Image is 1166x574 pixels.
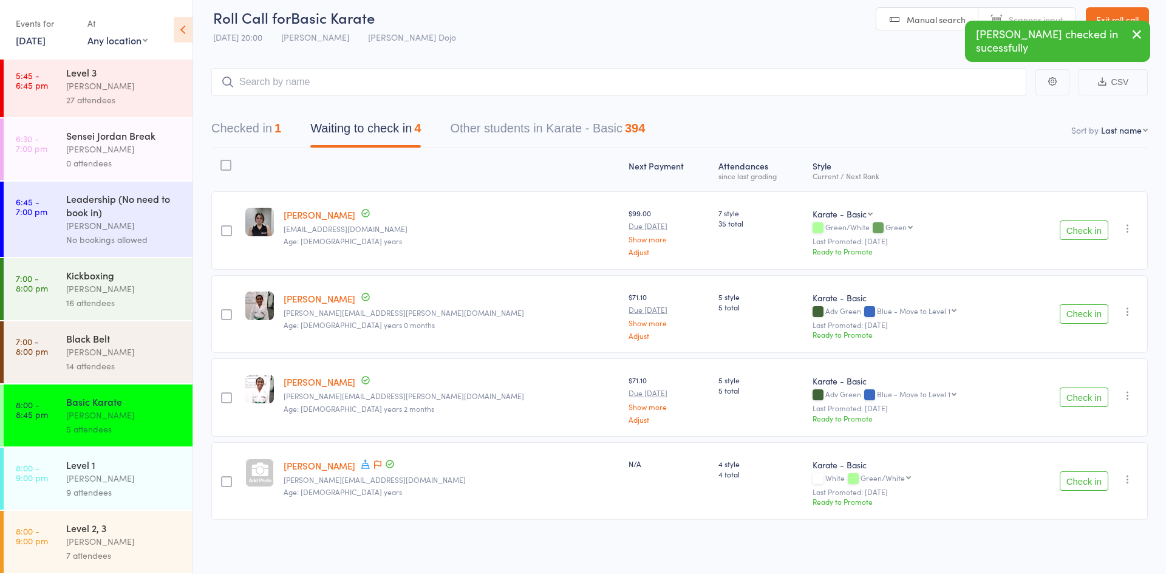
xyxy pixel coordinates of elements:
[813,172,1015,180] div: Current / Next Rank
[629,292,709,340] div: $71.10
[1079,69,1148,95] button: CSV
[1060,388,1108,407] button: Check in
[907,13,966,26] span: Manual search
[66,79,182,93] div: [PERSON_NAME]
[66,471,182,485] div: [PERSON_NAME]
[718,218,802,228] span: 35 total
[291,7,375,27] span: Basic Karate
[861,474,905,482] div: Green/White
[284,459,355,472] a: [PERSON_NAME]
[4,118,193,180] a: 6:30 -7:00 pmSensei Jordan Break[PERSON_NAME]0 attendees
[66,332,182,345] div: Black Belt
[66,66,182,79] div: Level 3
[813,413,1015,423] div: Ready to Promote
[629,306,709,314] small: Due [DATE]
[718,375,802,385] span: 5 style
[245,375,274,403] img: image1742287783.png
[281,31,349,43] span: [PERSON_NAME]
[213,7,291,27] span: Roll Call for
[284,375,355,388] a: [PERSON_NAME]
[66,192,182,219] div: Leadership (No need to book in)
[813,329,1015,340] div: Ready to Promote
[714,154,807,186] div: Atten­dances
[245,208,274,236] img: image1693990636.png
[629,389,709,397] small: Due [DATE]
[629,235,709,243] a: Show more
[1009,13,1063,26] span: Scanner input
[66,282,182,296] div: [PERSON_NAME]
[66,422,182,436] div: 5 attendees
[16,463,48,482] time: 8:00 - 9:00 pm
[66,458,182,471] div: Level 1
[213,31,262,43] span: [DATE] 20:00
[66,485,182,499] div: 9 attendees
[16,273,48,293] time: 7:00 - 8:00 pm
[965,21,1150,62] div: [PERSON_NAME] checked in sucessfully
[718,302,802,312] span: 5 total
[211,68,1026,96] input: Search by name
[718,469,802,479] span: 4 total
[813,488,1015,496] small: Last Promoted: [DATE]
[624,154,714,186] div: Next Payment
[87,33,148,47] div: Any location
[813,246,1015,256] div: Ready to Promote
[1086,7,1149,32] a: Exit roll call
[368,31,456,43] span: [PERSON_NAME] Dojo
[274,121,281,135] div: 1
[629,375,709,423] div: $71.10
[629,332,709,340] a: Adjust
[66,219,182,233] div: [PERSON_NAME]
[284,208,355,221] a: [PERSON_NAME]
[284,236,402,246] span: Age: [DEMOGRAPHIC_DATA] years
[625,121,645,135] div: 394
[66,408,182,422] div: [PERSON_NAME]
[629,208,709,256] div: $99.00
[813,474,1015,484] div: White
[284,487,402,497] span: Age: [DEMOGRAPHIC_DATA] years
[629,415,709,423] a: Adjust
[450,115,645,148] button: Other students in Karate - Basic394
[629,403,709,411] a: Show more
[718,208,802,218] span: 7 style
[66,129,182,142] div: Sensei Jordan Break
[4,321,193,383] a: 7:00 -8:00 pmBlack Belt[PERSON_NAME]14 attendees
[16,400,48,419] time: 8:00 - 8:45 pm
[629,459,709,469] div: N/A
[66,142,182,156] div: [PERSON_NAME]
[813,321,1015,329] small: Last Promoted: [DATE]
[813,237,1015,245] small: Last Promoted: [DATE]
[66,345,182,359] div: [PERSON_NAME]
[813,208,867,220] div: Karate - Basic
[808,154,1020,186] div: Style
[629,248,709,256] a: Adjust
[1060,304,1108,324] button: Check in
[245,292,274,320] img: image1742287795.png
[4,182,193,257] a: 6:45 -7:00 pmLeadership (No need to book in)[PERSON_NAME]No bookings allowed
[1060,220,1108,240] button: Check in
[877,307,950,315] div: Blue - Move to Level 1
[1071,124,1099,136] label: Sort by
[813,307,1015,317] div: Adv Green
[87,13,148,33] div: At
[16,13,75,33] div: Events for
[66,359,182,373] div: 14 attendees
[629,222,709,230] small: Due [DATE]
[66,268,182,282] div: Kickboxing
[16,197,47,216] time: 6:45 - 7:00 pm
[284,225,619,233] small: arancibian121@gmail.com
[4,384,193,446] a: 8:00 -8:45 pmBasic Karate[PERSON_NAME]5 attendees
[813,404,1015,412] small: Last Promoted: [DATE]
[16,70,48,90] time: 5:45 - 6:45 pm
[284,292,355,305] a: [PERSON_NAME]
[66,521,182,535] div: Level 2, 3
[66,156,182,170] div: 0 attendees
[718,292,802,302] span: 5 style
[284,319,435,330] span: Age: [DEMOGRAPHIC_DATA] years 0 months
[813,223,1015,233] div: Green/White
[66,535,182,548] div: [PERSON_NAME]
[813,459,1015,471] div: Karate - Basic
[310,115,421,148] button: Waiting to check in4
[1101,124,1142,136] div: Last name
[16,134,47,153] time: 6:30 - 7:00 pm
[1060,471,1108,491] button: Check in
